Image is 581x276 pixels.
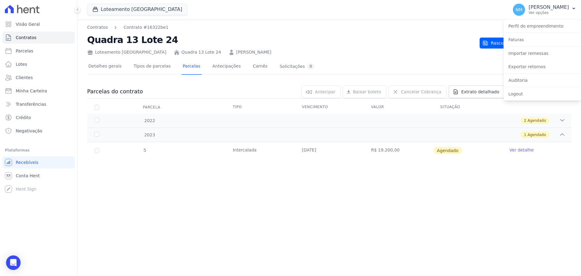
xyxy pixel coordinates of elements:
[509,147,533,153] a: Ver detalhe
[278,59,316,75] a: Solicitações0
[2,58,75,70] a: Lotes
[504,21,581,32] a: Perfil do empreendimento
[16,101,46,107] span: Transferências
[529,10,569,15] p: Ver opções
[16,61,27,67] span: Lotes
[364,101,433,114] th: Valor
[236,49,271,55] a: [PERSON_NAME]
[2,156,75,168] a: Recebíveis
[2,71,75,84] a: Clientes
[87,4,187,15] button: Loteamento [GEOGRAPHIC_DATA]
[87,24,475,31] nav: Breadcrumb
[6,255,21,270] div: Open Intercom Messenger
[2,18,75,30] a: Visão Geral
[2,45,75,57] a: Parcelas
[280,64,314,69] div: Solicitações
[182,59,202,75] a: Parcelas
[182,49,221,55] a: Quadra 13 Lote 24
[504,88,581,99] a: Logout
[508,1,581,18] button: NM [PERSON_NAME] Ver opções
[2,111,75,124] a: Crédito
[461,89,499,95] span: Extrato detalhado
[87,24,108,31] a: Contratos
[87,59,123,75] a: Detalhes gerais
[433,101,502,114] th: Situação
[504,75,581,86] a: Auditoria
[524,118,527,123] span: 2
[504,34,581,45] a: Faturas
[524,132,527,138] span: 1
[516,8,523,12] span: NM
[2,98,75,110] a: Transferências
[87,49,166,55] div: Loteamento [GEOGRAPHIC_DATA]
[123,24,168,31] a: Contrato #16322be1
[364,142,433,159] td: R$ 19.200,00
[87,33,475,47] h2: Quadra 13 Lote 24
[480,38,524,48] button: Rascunho
[2,125,75,137] a: Negativação
[225,101,295,114] th: Tipo
[16,128,42,134] span: Negativação
[136,101,168,113] div: Parcela
[211,59,242,75] a: Antecipações
[16,48,33,54] span: Parcelas
[527,132,546,138] span: Agendado
[16,21,40,27] span: Visão Geral
[133,59,172,75] a: Tipos de parcelas
[433,147,462,154] span: Agendado
[295,101,364,114] th: Vencimento
[87,24,169,31] nav: Breadcrumb
[16,75,33,81] span: Clientes
[87,88,143,95] h3: Parcelas do contrato
[527,118,546,123] span: Agendado
[2,170,75,182] a: Conta Hent
[16,159,38,165] span: Recebíveis
[16,88,47,94] span: Minha Carteira
[5,147,72,154] div: Plataformas
[16,35,36,41] span: Contratos
[449,85,504,98] a: Extrato detalhado
[2,32,75,44] a: Contratos
[295,142,364,159] td: [DATE]
[504,61,581,72] a: Exportar retornos
[251,59,269,75] a: Carnês
[16,173,40,179] span: Conta Hent
[143,148,146,153] span: 5
[2,85,75,97] a: Minha Carteira
[504,48,581,59] a: Importar remessas
[94,148,99,153] input: default
[16,115,31,121] span: Crédito
[225,142,295,159] td: Intercalada
[529,4,569,10] p: [PERSON_NAME]
[482,38,511,48] span: Rascunho
[307,64,314,69] div: 0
